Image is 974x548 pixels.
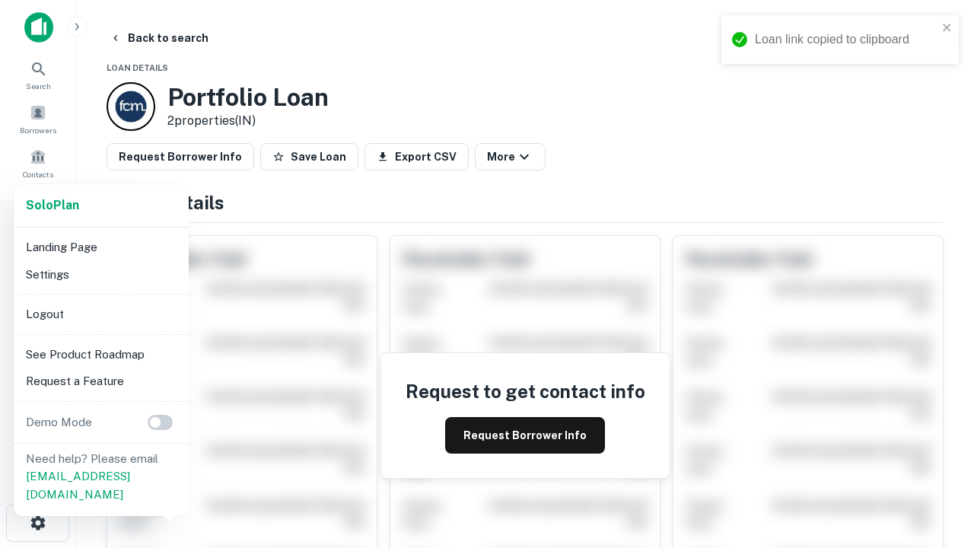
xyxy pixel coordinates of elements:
li: See Product Roadmap [20,341,183,368]
strong: Solo Plan [26,198,79,212]
li: Landing Page [20,234,183,261]
div: Loan link copied to clipboard [755,30,937,49]
button: close [942,21,953,36]
li: Settings [20,261,183,288]
p: Need help? Please email [26,450,177,504]
p: Demo Mode [20,413,98,432]
a: SoloPlan [26,196,79,215]
iframe: Chat Widget [898,426,974,499]
li: Logout [20,301,183,328]
li: Request a Feature [20,368,183,395]
a: [EMAIL_ADDRESS][DOMAIN_NAME] [26,470,130,501]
